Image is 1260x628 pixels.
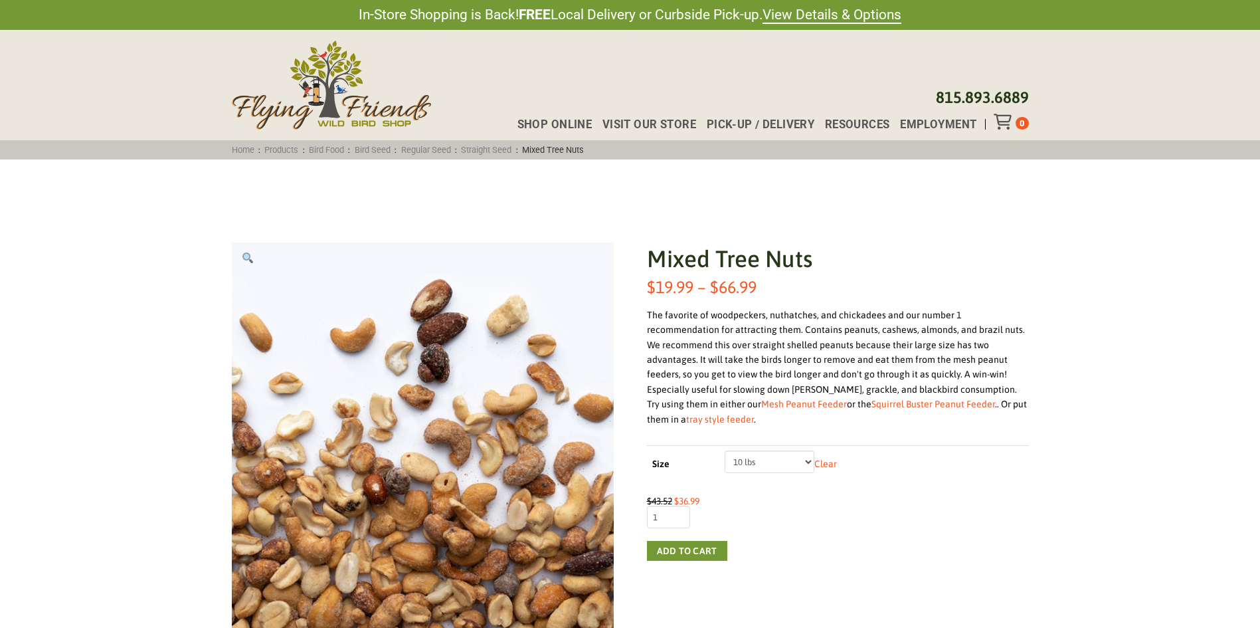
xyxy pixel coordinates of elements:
input: Product quantity [647,506,690,528]
bdi: 43.52 [647,496,672,506]
a: 815.893.6889 [936,88,1029,106]
img: 🔍 [242,253,253,263]
span: In-Store Shopping is Back! Local Delivery or Curbside Pick-up. [359,5,901,25]
a: Mesh Peanut Feeder [761,399,847,409]
span: $ [647,496,652,506]
a: View Details & Options [763,7,901,24]
a: Clear options [814,459,837,469]
span: : : : : : : [227,145,588,155]
a: Home [227,145,258,155]
a: Squirrel Buster Peanut Feeder [871,399,995,409]
div: The favorite of woodpeckers, nuthatches, and chickadees and our number 1 recommendation for attra... [647,308,1029,427]
strong: FREE [519,7,551,23]
a: Regular Seed [397,145,455,155]
label: Size [652,457,713,472]
span: Resources [825,119,890,130]
span: Mixed Tree Nuts [518,145,588,155]
span: Pick-up / Delivery [707,119,815,130]
span: Visit Our Store [602,119,696,130]
a: View full-screen image gallery [232,243,264,274]
bdi: 19.99 [647,277,693,296]
bdi: 36.99 [674,496,699,506]
span: $ [674,496,679,506]
span: – [697,277,706,296]
span: Shop Online [517,119,592,130]
a: Employment [889,119,976,130]
a: Pick-up / Delivery [696,119,814,130]
button: Add to cart [647,541,727,561]
span: $ [710,277,719,296]
a: Bird Food [305,145,349,155]
a: Bird Seed [350,145,395,155]
h1: Mixed Tree Nuts [647,243,1029,275]
img: Flying Friends Wild Bird Shop Logo [232,41,431,130]
a: Products [260,145,303,155]
span: 0 [1020,118,1024,128]
span: $ [647,277,656,296]
a: Resources [814,119,889,130]
span: Employment [900,119,976,130]
bdi: 66.99 [710,277,757,296]
a: tray style feeder [686,414,754,425]
a: Shop Online [507,119,592,130]
a: Visit Our Store [592,119,696,130]
div: Toggle Off Canvas Content [994,114,1016,130]
a: Straight Seed [457,145,516,155]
